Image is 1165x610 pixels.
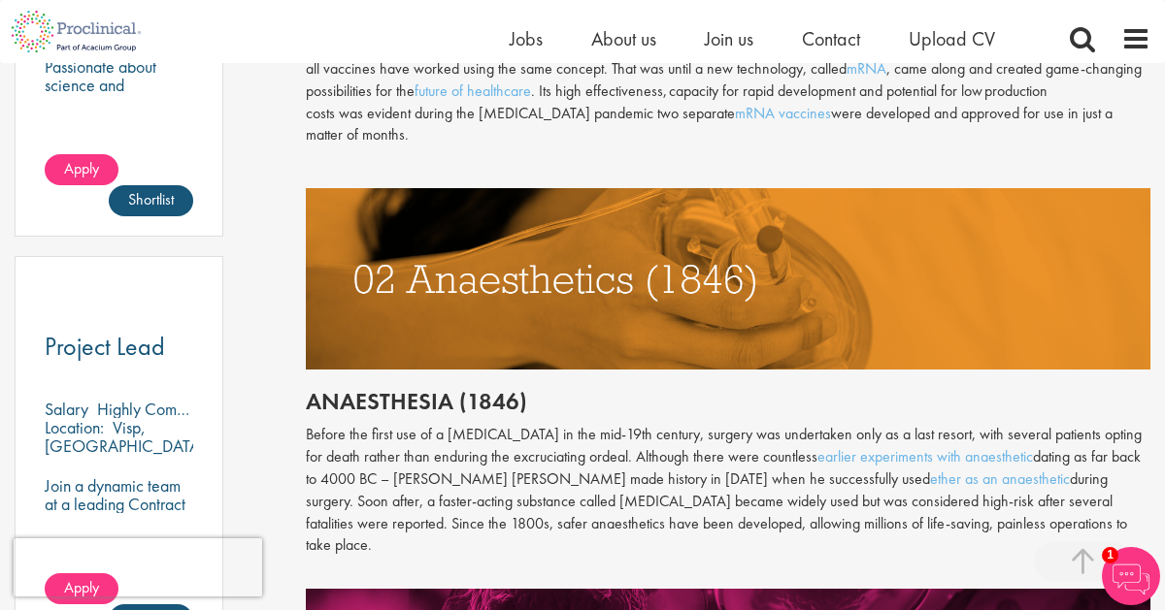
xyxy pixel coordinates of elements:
a: Contact [802,26,860,51]
img: Chatbot [1102,547,1160,605]
a: Apply [45,154,118,185]
p: Before the first use of a [MEDICAL_DATA] in the mid-19th century, surgery was undertaken only as ... [306,424,1150,557]
iframe: reCAPTCHA [14,538,262,596]
span: Apply [64,577,99,597]
h2: Anaesthesia (1846) [306,389,1150,414]
span: Location: [45,416,104,438]
span: Apply [64,158,99,178]
a: mRNA vaccines [735,103,831,123]
a: Jobs [510,26,543,51]
span: Salary [45,398,88,420]
p: Highly Competitive [97,398,226,420]
span: Project Lead [45,330,165,363]
a: Join us [705,26,753,51]
a: future of healthcare [415,80,531,101]
a: Shortlist [109,185,193,216]
span: 1 [1102,547,1118,563]
a: mRNA [847,58,886,79]
a: Upload CV [909,26,995,51]
a: earlier experiments with anaesthetic [817,446,1033,466]
a: Project Lead [45,335,193,359]
a: About us [591,26,656,51]
a: ether as an anaesthetic [930,468,1070,489]
p: Visp, [GEOGRAPHIC_DATA] [45,416,205,457]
